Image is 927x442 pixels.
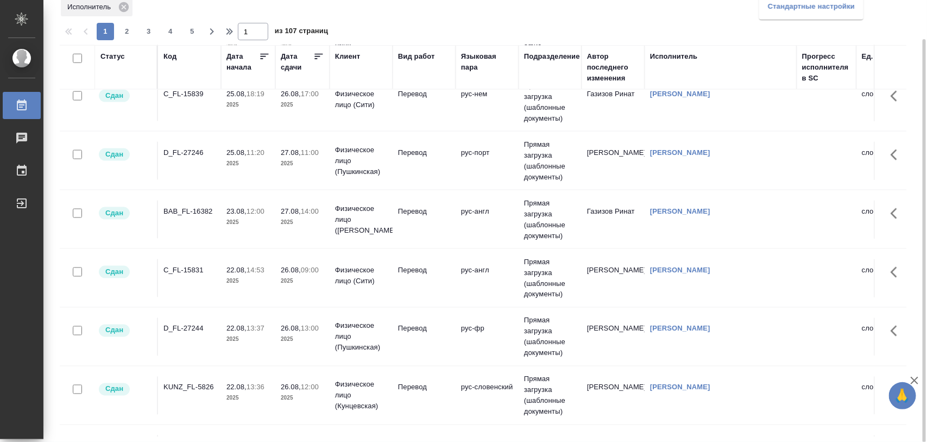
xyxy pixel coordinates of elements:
div: KUNZ_FL-5826 [163,382,216,393]
button: 🙏 [889,382,916,409]
p: 23.08, [226,207,247,215]
p: Физическое лицо ([PERSON_NAME]) [335,203,387,236]
div: Автор последнего изменения [587,51,639,84]
button: Здесь прячутся важные кнопки [884,377,910,403]
td: рус-фр [456,318,519,356]
span: 3 [140,26,157,37]
div: Менеджер проверил работу исполнителя, передает ее на следующий этап [98,206,152,221]
div: Клиент [335,51,360,62]
p: 2025 [281,393,324,404]
td: рус-словенский [456,377,519,415]
td: слово [856,377,919,415]
td: [PERSON_NAME] [582,259,645,297]
p: Перевод [398,265,450,276]
p: 2025 [281,334,324,345]
p: 2025 [226,334,270,345]
p: 27.08, [281,207,301,215]
p: Перевод [398,323,450,334]
p: 13:00 [301,325,319,333]
div: Вид работ [398,51,435,62]
div: Дата сдачи [281,51,313,73]
td: слово [856,318,919,356]
td: Прямая загрузка (шаблонные документы) [519,251,582,306]
td: [PERSON_NAME] [582,318,645,356]
p: 2025 [226,99,270,110]
td: Газизов Ринат [582,201,645,239]
td: Прямая загрузка (шаблонные документы) [519,75,582,129]
a: [PERSON_NAME] [650,266,710,274]
p: 2025 [226,393,270,404]
td: Прямая загрузка (шаблонные документы) [519,310,582,364]
div: Подразделение [524,51,580,62]
span: 4 [162,26,179,37]
td: Прямая загрузка (шаблонные документы) [519,192,582,247]
a: [PERSON_NAME] [650,325,710,333]
div: Менеджер проверил работу исполнителя, передает ее на следующий этап [98,382,152,397]
div: Исполнитель [650,51,698,62]
td: [PERSON_NAME] [582,142,645,180]
p: 22.08, [226,325,247,333]
p: 2025 [281,276,324,287]
td: слово [856,83,919,121]
span: 2 [118,26,136,37]
div: Менеджер проверил работу исполнителя, передает ее на следующий этап [98,323,152,338]
td: рус-англ [456,259,519,297]
div: Языковая пара [461,51,513,73]
button: Здесь прячутся важные кнопки [884,142,910,168]
span: 🙏 [893,384,912,407]
p: 14:00 [301,207,319,215]
p: 2025 [226,158,270,169]
button: Здесь прячутся важные кнопки [884,201,910,227]
button: 2 [118,23,136,40]
div: D_FL-27244 [163,323,216,334]
div: Менеджер проверил работу исполнителя, передает ее на следующий этап [98,265,152,279]
div: Код [163,51,176,62]
span: из 107 страниц [275,24,328,40]
p: 26.08, [281,383,301,391]
p: 09:00 [301,266,319,274]
p: Исполнитель [67,2,115,13]
div: C_FL-15831 [163,265,216,276]
p: 22.08, [226,266,247,274]
p: 11:00 [301,148,319,157]
p: 2025 [281,99,324,110]
button: 4 [162,23,179,40]
a: [PERSON_NAME] [650,148,710,157]
p: 22.08, [226,383,247,391]
p: 2025 [281,217,324,228]
td: слово [856,259,919,297]
div: Статус [100,51,125,62]
button: 5 [184,23,201,40]
span: 5 [184,26,201,37]
button: Здесь прячутся важные кнопки [884,83,910,109]
p: 18:19 [247,90,264,98]
td: рус-англ [456,201,519,239]
div: Дата начала [226,51,259,73]
p: Сдан [105,208,123,219]
p: 17:00 [301,90,319,98]
p: 12:00 [247,207,264,215]
button: Здесь прячутся важные кнопки [884,318,910,344]
p: 13:37 [247,325,264,333]
p: Сдан [105,384,123,395]
p: 27.08, [281,148,301,157]
div: Прогресс исполнителя в SC [802,51,851,84]
td: Газизов Ринат [582,83,645,121]
p: Перевод [398,147,450,158]
button: 3 [140,23,157,40]
td: слово [856,201,919,239]
a: [PERSON_NAME] [650,90,710,98]
div: BAB_FL-16382 [163,206,216,217]
p: Перевод [398,206,450,217]
p: 11:20 [247,148,264,157]
p: 14:53 [247,266,264,274]
p: 26.08, [281,325,301,333]
p: 12:00 [301,383,319,391]
a: [PERSON_NAME] [650,207,710,215]
p: Сдан [105,90,123,101]
div: C_FL-15839 [163,89,216,99]
td: Прямая загрузка (шаблонные документы) [519,134,582,188]
div: Менеджер проверил работу исполнителя, передает ее на следующий этап [98,89,152,103]
p: 26.08, [281,266,301,274]
p: Физическое лицо (Пушкинская) [335,321,387,353]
